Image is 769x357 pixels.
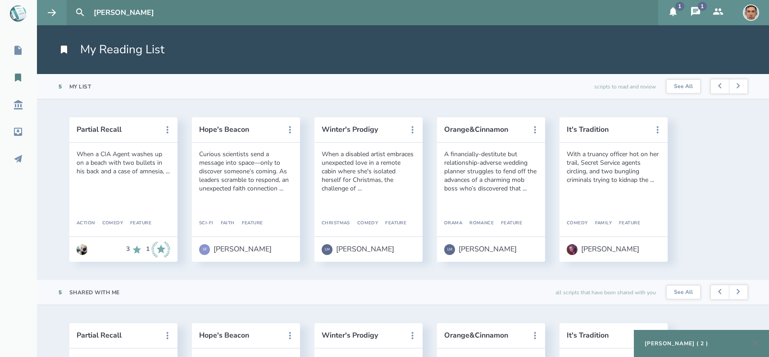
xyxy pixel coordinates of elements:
[444,125,525,134] button: Orange&Cinnamon
[77,244,87,255] img: user_1673573717-crop.jpg
[567,221,588,226] div: Comedy
[494,221,522,226] div: Feature
[214,221,235,226] div: Faith
[444,244,455,255] div: LM
[199,331,280,339] button: Hope's Beacon
[126,241,142,258] div: 3 Recommends
[322,150,415,193] div: When a disabled artist embraces unexpected love in a remote cabin where she's isolated herself fo...
[462,221,494,226] div: Romance
[322,125,403,134] button: Winter's Prodigy
[667,286,700,299] button: See All
[698,2,707,11] div: 1
[77,150,170,176] div: When a CIA Agent washes up on a beach with two bullets in his back and a case of amnesia, ...
[77,331,158,339] button: Partial Recall
[567,240,639,260] a: [PERSON_NAME]
[199,240,272,260] a: SF[PERSON_NAME]
[555,280,656,305] div: all scripts that have been shared with you
[59,289,62,296] div: 5
[199,244,210,255] div: SF
[77,125,158,134] button: Partial Recall
[667,80,700,93] button: See All
[77,240,87,260] a: Go to Anthony Miguel Cantu's profile
[146,246,150,253] div: 1
[444,221,462,226] div: Drama
[322,244,332,255] div: LM
[350,221,378,226] div: Comedy
[444,240,517,260] a: LM[PERSON_NAME]
[743,5,759,21] img: user_1756948650-crop.jpg
[459,245,517,253] div: [PERSON_NAME]
[444,331,525,339] button: Orange&Cinnamon
[378,221,406,226] div: Feature
[199,221,214,226] div: Sci-Fi
[336,245,394,253] div: [PERSON_NAME]
[95,221,123,226] div: Comedy
[594,74,656,99] div: scripts to read and review
[567,331,648,339] button: It's Tradition
[675,2,684,11] div: 1
[322,331,403,339] button: Winter's Prodigy
[77,221,95,226] div: Action
[69,289,120,296] div: Shared With Me
[581,245,639,253] div: [PERSON_NAME]
[588,221,612,226] div: Family
[567,150,660,184] div: With a truancy officer hot on her trail, Secret Service agents circling, and two bungling crimina...
[123,221,151,226] div: Feature
[567,125,648,134] button: It's Tradition
[69,83,91,90] div: My List
[146,241,170,258] div: 1 Industry Recommends
[444,150,538,193] div: A financially-destitute but relationship-adverse wedding planner struggles to fend off the advanc...
[126,246,130,253] div: 3
[59,42,164,58] h1: My Reading List
[214,245,272,253] div: [PERSON_NAME]
[59,83,62,90] div: 5
[567,244,578,255] img: user_1718118867-crop.jpg
[199,150,293,193] div: Curious scientists send a message into space—only to discover someone’s coming. As leaders scramb...
[645,340,708,347] div: [PERSON_NAME] ( 2 )
[199,125,280,134] button: Hope's Beacon
[612,221,640,226] div: Feature
[235,221,263,226] div: Feature
[322,221,350,226] div: Christmas
[322,240,394,260] a: LM[PERSON_NAME]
